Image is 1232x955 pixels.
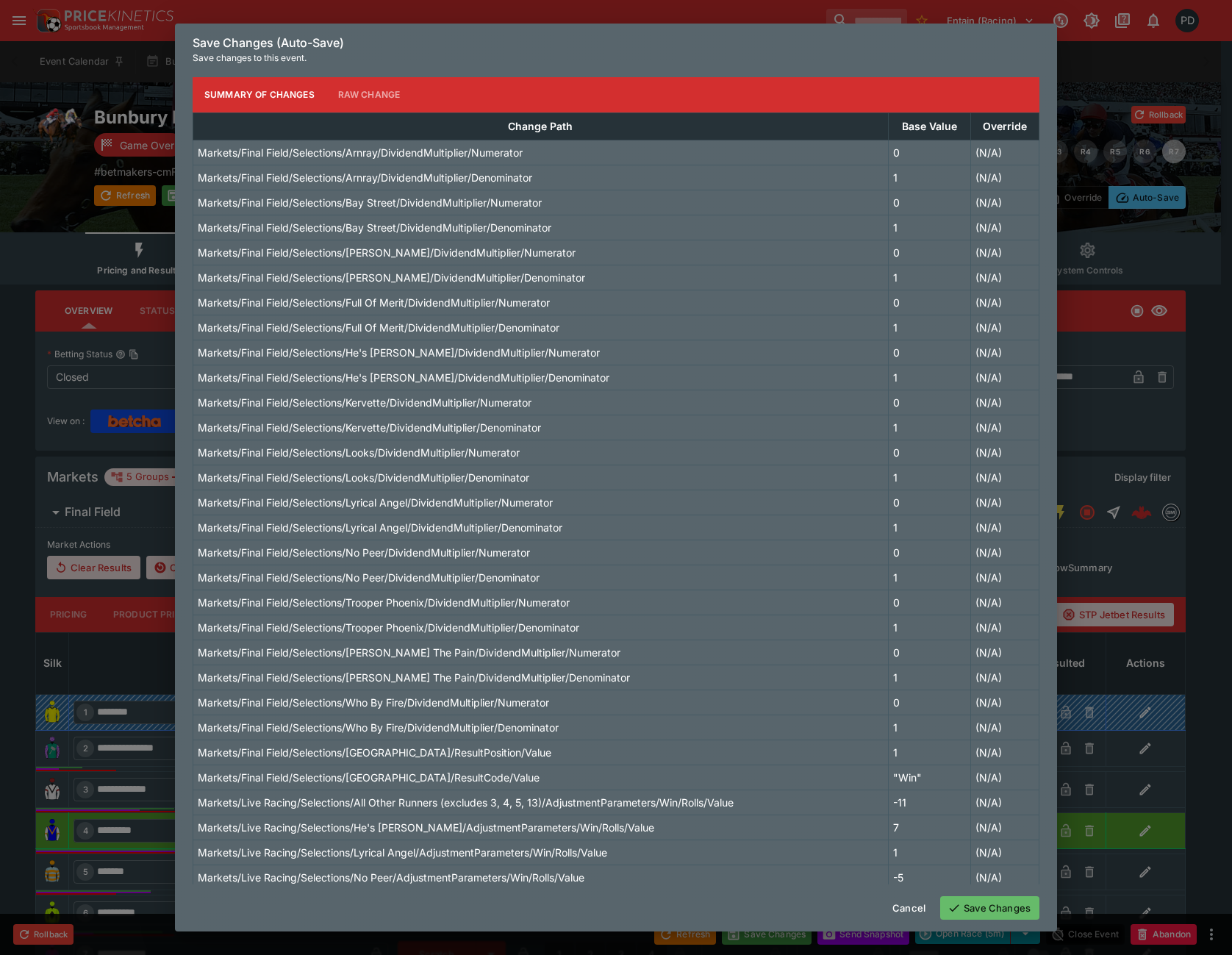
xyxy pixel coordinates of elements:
td: 0 [888,490,970,515]
td: (N/A) [970,340,1039,365]
td: (N/A) [970,365,1039,390]
td: 0 [888,690,970,715]
td: 1 [888,840,970,865]
td: (N/A) [970,490,1039,515]
td: (N/A) [970,590,1039,615]
p: Markets/Final Field/Selections/Full Of Merit/DividendMultiplier/Numerator [198,295,550,310]
td: (N/A) [970,765,1039,790]
td: 1 [888,315,970,340]
td: (N/A) [970,265,1039,290]
td: (N/A) [970,840,1039,865]
p: Markets/Final Field/Selections/Trooper Phoenix/DividendMultiplier/Denominator [198,620,579,635]
td: (N/A) [970,790,1039,815]
td: (N/A) [970,165,1039,190]
td: (N/A) [970,415,1039,440]
p: Markets/Final Field/Selections/Arnray/DividendMultiplier/Denominator [198,170,532,185]
p: Markets/Final Field/Selections/[PERSON_NAME]/DividendMultiplier/Denominator [198,270,585,285]
td: 1 [888,615,970,640]
td: (N/A) [970,440,1039,465]
td: (N/A) [970,665,1039,690]
button: Cancel [884,896,934,920]
p: Markets/Live Racing/Selections/No Peer/AdjustmentParameters/Win/Rolls/Value [198,870,584,885]
button: Summary of Changes [193,77,326,112]
p: Markets/Final Field/Selections/No Peer/DividendMultiplier/Numerator [198,545,530,560]
td: (N/A) [970,715,1039,740]
p: Markets/Final Field/Selections/Looks/DividendMultiplier/Denominator [198,470,529,485]
td: 0 [888,640,970,665]
td: "Win" [888,765,970,790]
p: Markets/Final Field/Selections/[GEOGRAPHIC_DATA]/ResultPosition/Value [198,745,551,760]
td: (N/A) [970,540,1039,565]
td: 1 [888,565,970,590]
p: Markets/Live Racing/Selections/All Other Runners (excludes 3, 4, 5, 13)/AdjustmentParameters/Win/... [198,795,734,810]
td: 1 [888,715,970,740]
th: Override [970,112,1039,140]
td: 0 [888,190,970,215]
td: (N/A) [970,615,1039,640]
button: Raw Change [326,77,412,112]
td: 0 [888,140,970,165]
td: (N/A) [970,565,1039,590]
p: Markets/Final Field/Selections/Arnray/DividendMultiplier/Numerator [198,145,523,160]
td: (N/A) [970,140,1039,165]
p: Save changes to this event. [193,51,1039,65]
p: Markets/Final Field/Selections/Bay Street/DividendMultiplier/Numerator [198,195,542,210]
td: 0 [888,390,970,415]
td: -5 [888,865,970,890]
td: 0 [888,340,970,365]
td: (N/A) [970,690,1039,715]
td: (N/A) [970,215,1039,240]
td: 1 [888,665,970,690]
td: 0 [888,540,970,565]
p: Markets/Final Field/Selections/Who By Fire/DividendMultiplier/Numerator [198,695,549,710]
p: Markets/Final Field/Selections/Lyrical Angel/DividendMultiplier/Numerator [198,495,553,510]
td: 1 [888,415,970,440]
td: 1 [888,265,970,290]
p: Markets/Final Field/Selections/Trooper Phoenix/DividendMultiplier/Numerator [198,595,570,610]
td: 1 [888,215,970,240]
p: Markets/Final Field/Selections/Bay Street/DividendMultiplier/Denominator [198,220,551,235]
button: Save Changes [940,896,1039,920]
p: Markets/Live Racing/Selections/He's [PERSON_NAME]/AdjustmentParameters/Win/Rolls/Value [198,820,654,835]
td: 0 [888,440,970,465]
td: (N/A) [970,865,1039,890]
td: (N/A) [970,240,1039,265]
td: 0 [888,290,970,315]
td: (N/A) [970,390,1039,415]
td: 1 [888,365,970,390]
td: 0 [888,240,970,265]
td: 1 [888,165,970,190]
td: (N/A) [970,465,1039,490]
p: Markets/Final Field/Selections/Kervette/DividendMultiplier/Denominator [198,420,541,435]
p: Markets/Final Field/Selections/[PERSON_NAME] The Pain/DividendMultiplier/Numerator [198,645,620,660]
p: Markets/Final Field/Selections/Looks/DividendMultiplier/Numerator [198,445,520,460]
td: (N/A) [970,190,1039,215]
td: (N/A) [970,740,1039,765]
td: 0 [888,590,970,615]
p: Markets/Live Racing/Selections/Lyrical Angel/AdjustmentParameters/Win/Rolls/Value [198,845,607,860]
td: 1 [888,740,970,765]
td: (N/A) [970,315,1039,340]
p: Markets/Final Field/Selections/He's [PERSON_NAME]/DividendMultiplier/Numerator [198,345,600,360]
p: Markets/Final Field/Selections/No Peer/DividendMultiplier/Denominator [198,570,540,585]
p: Markets/Final Field/Selections/Kervette/DividendMultiplier/Numerator [198,395,531,410]
h6: Save Changes (Auto-Save) [193,35,1039,51]
p: Markets/Final Field/Selections/Lyrical Angel/DividendMultiplier/Denominator [198,520,562,535]
td: -11 [888,790,970,815]
td: (N/A) [970,290,1039,315]
td: (N/A) [970,815,1039,840]
p: Markets/Final Field/Selections/Who By Fire/DividendMultiplier/Denominator [198,720,559,735]
td: (N/A) [970,640,1039,665]
td: 7 [888,815,970,840]
td: 1 [888,515,970,540]
p: Markets/Final Field/Selections/Full Of Merit/DividendMultiplier/Denominator [198,320,559,335]
p: Markets/Final Field/Selections/[PERSON_NAME]/DividendMultiplier/Numerator [198,245,576,260]
p: Markets/Final Field/Selections/[GEOGRAPHIC_DATA]/ResultCode/Value [198,770,540,785]
td: 1 [888,465,970,490]
td: (N/A) [970,515,1039,540]
p: Markets/Final Field/Selections/[PERSON_NAME] The Pain/DividendMultiplier/Denominator [198,670,630,685]
th: Change Path [193,112,889,140]
th: Base Value [888,112,970,140]
p: Markets/Final Field/Selections/He's [PERSON_NAME]/DividendMultiplier/Denominator [198,370,609,385]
